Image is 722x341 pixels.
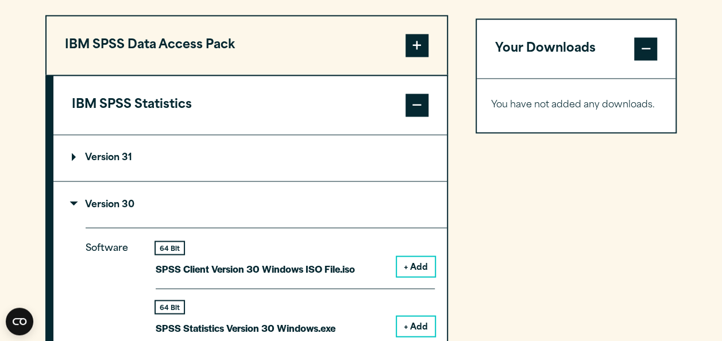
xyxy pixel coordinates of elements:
[53,135,447,181] summary: Version 31
[156,242,184,254] div: 64 Bit
[156,260,355,277] p: SPSS Client Version 30 Windows ISO File.iso
[6,308,33,335] button: Open CMP widget
[156,319,335,336] p: SPSS Statistics Version 30 Windows.exe
[53,76,447,134] button: IBM SPSS Statistics
[491,97,662,114] p: You have not added any downloads.
[156,301,184,313] div: 64 Bit
[477,20,676,78] button: Your Downloads
[72,200,134,209] p: Version 30
[397,257,435,276] button: + Add
[53,181,447,227] summary: Version 30
[86,240,137,327] p: Software
[72,153,132,162] p: Version 31
[47,16,447,75] button: IBM SPSS Data Access Pack
[477,78,676,132] div: Your Downloads
[397,316,435,336] button: + Add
